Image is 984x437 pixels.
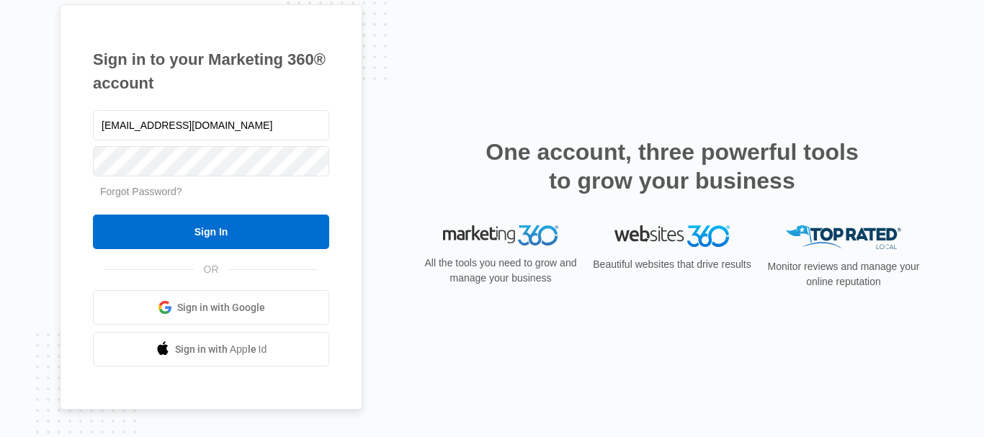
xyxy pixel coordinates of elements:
input: Sign In [93,215,329,249]
input: Email [93,110,329,140]
img: Top Rated Local [786,225,901,249]
a: Forgot Password? [100,186,182,197]
span: Sign in with Apple Id [175,342,267,357]
span: OR [194,262,229,277]
h2: One account, three powerful tools to grow your business [481,138,863,195]
a: Sign in with Google [93,290,329,325]
h1: Sign in to your Marketing 360® account [93,48,329,95]
p: Monitor reviews and manage your online reputation [763,259,924,289]
p: Beautiful websites that drive results [591,257,753,272]
p: All the tools you need to grow and manage your business [420,256,581,286]
span: Sign in with Google [177,300,265,315]
img: Marketing 360 [443,225,558,245]
img: Websites 360 [614,225,730,246]
a: Sign in with Apple Id [93,332,329,366]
